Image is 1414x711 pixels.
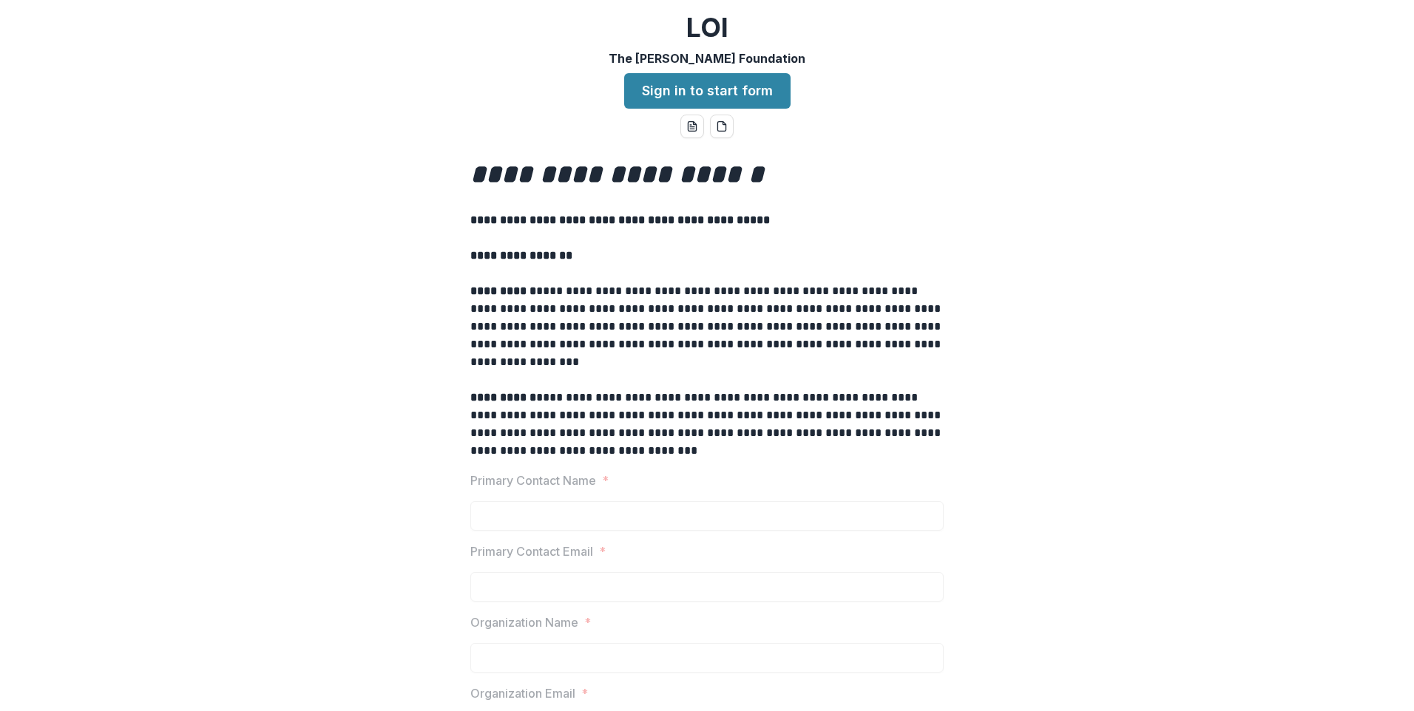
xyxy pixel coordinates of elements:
button: pdf-download [710,115,734,138]
p: The [PERSON_NAME] Foundation [609,50,805,67]
h2: LOI [686,12,728,44]
p: Primary Contact Name [470,472,596,489]
p: Organization Name [470,613,578,631]
p: Primary Contact Email [470,542,593,560]
button: word-download [680,115,704,138]
p: Organization Email [470,684,575,702]
a: Sign in to start form [624,73,791,109]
